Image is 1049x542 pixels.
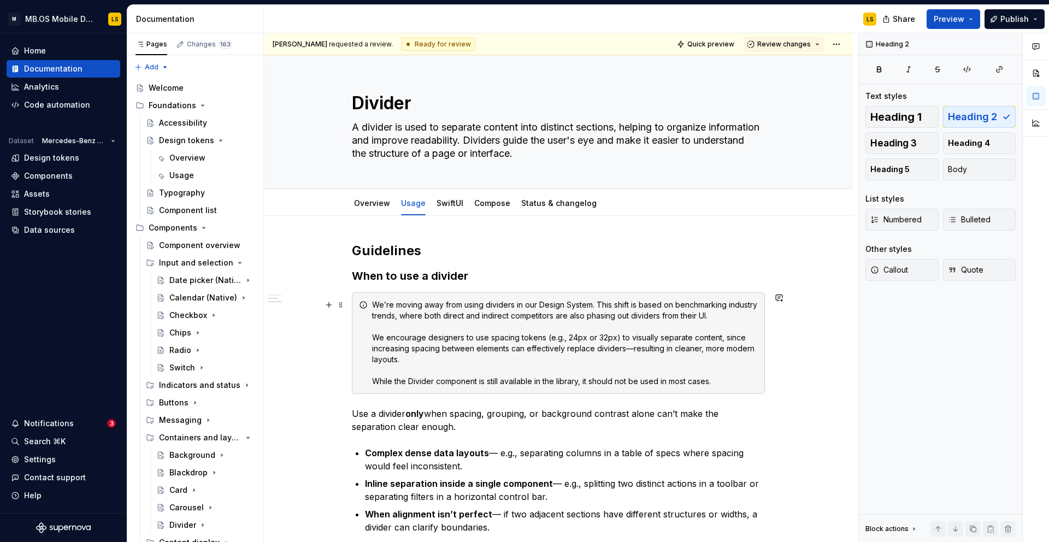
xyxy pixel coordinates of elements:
div: Pages [135,40,167,49]
div: Dataset [9,137,34,145]
div: Buttons [142,394,259,411]
button: Mercedes-Benz 2.0 [37,133,120,149]
strong: When alignment isn’t perfect [365,509,492,520]
a: Carousel [152,499,259,516]
span: Share [893,14,915,25]
div: Notifications [24,418,74,429]
a: SwiftUI [437,198,463,208]
div: Text styles [865,91,907,102]
div: Block actions [865,521,918,537]
a: Overview [152,149,259,167]
div: Assets [24,188,50,199]
div: Analytics [24,81,59,92]
div: Containers and layout [159,432,241,443]
button: Heading 3 [865,132,939,154]
button: Publish [985,9,1045,29]
span: requested a review. [273,40,393,49]
div: Storybook stories [24,207,91,217]
div: Checkbox [169,310,207,321]
div: Home [24,45,46,56]
button: MMB.OS Mobile Design SystemLS [2,7,125,31]
div: Buttons [159,397,188,408]
div: Usage [169,170,194,181]
div: LS [867,15,874,23]
div: Data sources [24,225,75,235]
div: Components [149,222,197,233]
a: Chips [152,324,259,341]
a: Status & changelog [521,198,597,208]
div: Other styles [865,244,912,255]
div: Documentation [136,14,259,25]
span: [PERSON_NAME] [273,40,327,48]
button: Callout [865,259,939,281]
button: Search ⌘K [7,433,120,450]
div: M [8,13,21,26]
textarea: A divider is used to separate content into distinct sections, helping to organize information and... [350,119,763,162]
button: Heading 5 [865,158,939,180]
div: Chips [169,327,191,338]
div: Changes [187,40,232,49]
button: Help [7,487,120,504]
a: Welcome [131,79,259,97]
a: Background [152,446,259,464]
div: MB.OS Mobile Design System [25,14,95,25]
div: Status & changelog [517,191,601,214]
span: Preview [934,14,964,25]
svg: Supernova Logo [36,522,91,533]
p: Use a divider when spacing, grouping, or background contrast alone can’t make the separation clea... [352,407,765,433]
div: Indicators and status [142,376,259,394]
span: Heading 5 [870,164,910,175]
div: Carousel [169,502,204,513]
div: Settings [24,454,56,465]
span: Heading 3 [870,138,917,149]
div: Radio [169,345,191,356]
a: Components [7,167,120,185]
textarea: Divider [350,90,763,116]
button: Add [131,60,172,75]
button: Notifications3 [7,415,120,432]
div: Date picker (Native) [169,275,241,286]
div: Calendar (Native) [169,292,237,303]
div: Block actions [865,525,909,533]
strong: Inline separation inside a single component [365,478,553,489]
button: Share [877,9,922,29]
a: Component list [142,202,259,219]
a: Checkbox [152,307,259,324]
button: Heading 1 [865,106,939,128]
a: Divider [152,516,259,534]
div: Code automation [24,99,90,110]
button: Preview [927,9,980,29]
a: Storybook stories [7,203,120,221]
a: Assets [7,185,120,203]
div: Component list [159,205,217,216]
strong: only [405,408,424,419]
p: — e.g., separating columns in a table of specs where spacing would feel inconsistent. [365,446,765,473]
button: Body [943,158,1016,180]
div: Ready for review [402,38,475,51]
a: Design tokens [142,132,259,149]
a: Radio [152,341,259,359]
h2: Guidelines [352,242,765,260]
div: Indicators and status [159,380,240,391]
button: Quick preview [674,37,739,52]
div: Containers and layout [142,429,259,446]
a: Calendar (Native) [152,289,259,307]
a: Date picker (Native) [152,272,259,289]
div: Switch [169,362,195,373]
div: Usage [397,191,430,214]
a: Home [7,42,120,60]
button: Bulleted [943,209,1016,231]
p: — if two adjacent sections have different structures or widths, a divider can clarify boundaries. [365,508,765,534]
a: Settings [7,451,120,468]
div: Components [131,219,259,237]
a: Code automation [7,96,120,114]
a: Overview [354,198,390,208]
strong: Complex dense data layouts [365,447,489,458]
span: Bulleted [948,214,991,225]
div: Input and selection [159,257,233,268]
a: Usage [152,167,259,184]
span: Body [948,164,967,175]
a: Data sources [7,221,120,239]
a: Typography [142,184,259,202]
